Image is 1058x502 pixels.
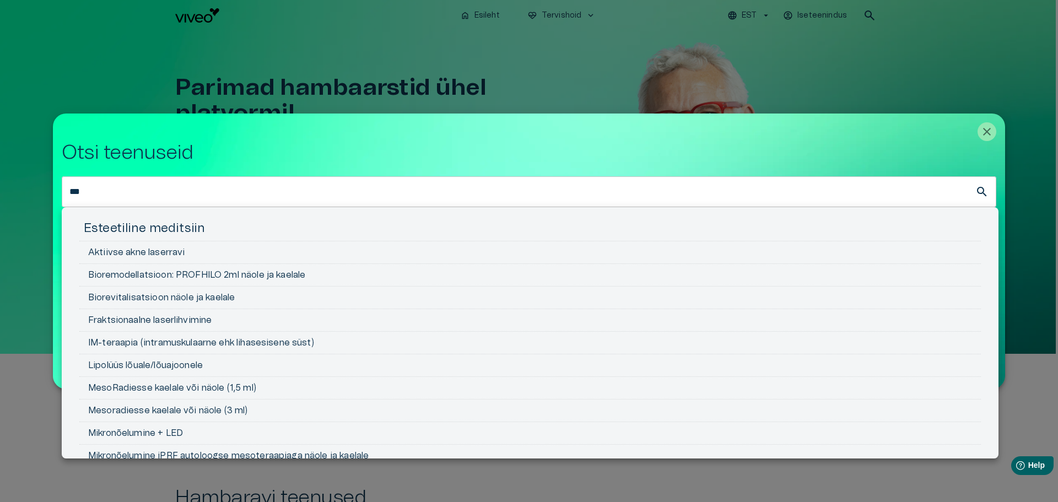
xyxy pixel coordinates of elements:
[79,332,981,354] li: IM-teraapia (intramuskulaarne ehk lihasesisene süst)
[972,452,1058,483] iframe: Help widget launcher
[79,287,981,309] li: Biorevitalisatsioon näole ja kaelale
[79,354,981,377] li: Lipolüüs lõuale/lõuajoonele
[79,377,981,400] li: MesoRadiesse kaelale või näole (1,5 ml)
[79,220,981,241] h5: Esteetiline meditsiin
[79,241,981,264] li: Aktiivse akne laserravi
[79,422,981,445] li: Mikronõelumine + LED
[79,445,981,467] li: Mikronõelumine iPRF autoloogse mesoteraapiaga näole ja kaelale
[79,400,981,422] li: Mesoradiesse kaelale või näole (3 ml)
[79,309,981,332] li: Fraktsionaalne laserlihvimine
[79,264,981,287] li: Bioremodellatsioon: PROFHILO 2ml näole ja kaelale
